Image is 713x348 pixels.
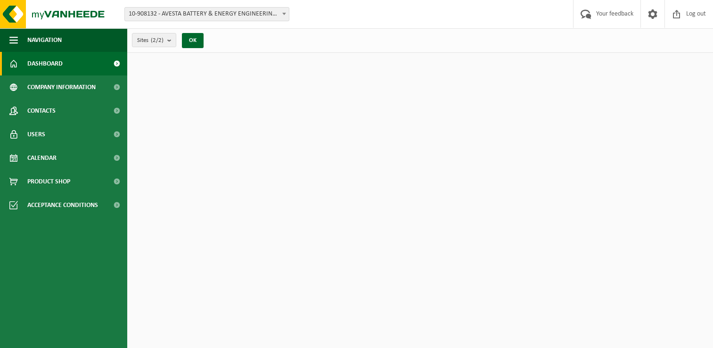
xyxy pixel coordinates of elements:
span: 10-908132 - AVESTA BATTERY & ENERGY ENGINEERING - DIEGEM [124,7,289,21]
span: Product Shop [27,170,70,193]
count: (2/2) [151,37,164,43]
span: Company information [27,75,96,99]
span: Dashboard [27,52,63,75]
span: Contacts [27,99,56,123]
span: Calendar [27,146,57,170]
button: Sites(2/2) [132,33,176,47]
span: Users [27,123,45,146]
span: Sites [137,33,164,48]
span: Acceptance conditions [27,193,98,217]
span: 10-908132 - AVESTA BATTERY & ENERGY ENGINEERING - DIEGEM [125,8,289,21]
span: Navigation [27,28,62,52]
button: OK [182,33,204,48]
